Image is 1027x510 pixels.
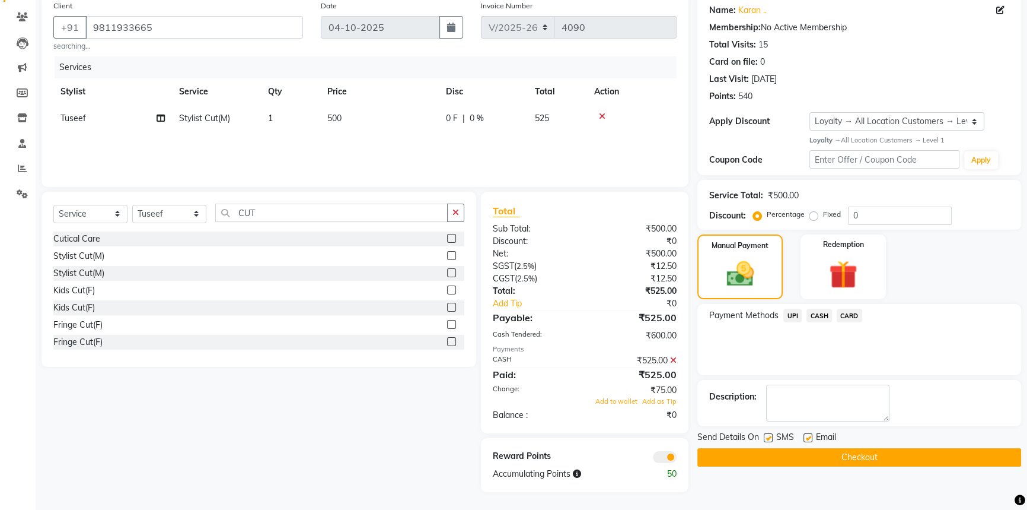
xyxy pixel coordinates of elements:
span: CARD [837,309,862,322]
div: Card on file: [709,56,758,68]
div: Accumulating Points [484,468,636,480]
div: ₹525.00 [585,368,685,382]
div: Paid: [484,368,585,382]
div: Discount: [484,235,585,248]
span: UPI [783,309,802,322]
div: Cutical Care [53,233,100,245]
small: searching... [53,41,303,52]
div: 50 [635,468,685,480]
div: Services [55,56,685,78]
div: 0 [760,56,765,68]
div: ₹0 [585,235,685,248]
div: ( ) [484,260,585,273]
span: SMS [776,431,794,446]
span: Stylist Cut(M) [179,113,230,123]
div: ₹525.00 [585,285,685,297]
label: Invoice Number [481,1,532,11]
label: Client [53,1,72,11]
div: ₹0 [601,297,685,310]
label: Percentage [767,209,805,220]
th: Total [528,78,587,105]
div: Payable: [484,311,585,325]
div: ₹500.00 [585,248,685,260]
div: Stylist Cut(M) [53,250,104,262]
div: All Location Customers → Level 1 [809,135,1009,145]
div: Balance : [484,409,585,422]
span: 0 F [446,112,458,125]
span: | [463,112,465,125]
th: Stylist [53,78,172,105]
div: No Active Membership [709,21,1009,34]
div: Fringe Cut(F) [53,319,103,331]
div: ₹12.50 [585,273,685,285]
div: Membership: [709,21,761,34]
div: Kids Cut(F) [53,284,95,297]
div: Sub Total: [484,223,585,235]
span: Total [493,205,520,217]
div: ₹525.00 [585,311,685,325]
label: Date [321,1,337,11]
div: 540 [738,90,752,103]
span: Email [816,431,836,446]
div: ₹75.00 [585,384,685,397]
div: Description: [709,391,757,403]
div: ( ) [484,273,585,285]
div: ₹500.00 [585,223,685,235]
span: 2.5% [516,261,534,271]
th: Disc [439,78,528,105]
span: 2.5% [517,274,535,283]
div: Points: [709,90,736,103]
a: Karan .. [738,4,767,17]
button: Apply [964,151,998,169]
div: Discount: [709,210,746,222]
div: CASH [484,354,585,367]
div: ₹525.00 [585,354,685,367]
button: +91 [53,16,87,39]
img: _gift.svg [820,257,866,293]
div: Kids Cut(F) [53,302,95,314]
span: 500 [327,113,342,123]
label: Fixed [823,209,841,220]
div: Payments [493,344,677,354]
label: Manual Payment [712,240,768,251]
div: Net: [484,248,585,260]
span: 0 % [470,112,484,125]
span: SGST [493,261,514,271]
div: ₹0 [585,409,685,422]
a: Add Tip [484,297,602,310]
span: Tuseef [60,113,86,123]
div: Reward Points [484,450,585,463]
span: 525 [535,113,549,123]
div: ₹500.00 [768,189,799,202]
span: 1 [268,113,273,123]
div: Total Visits: [709,39,756,51]
span: Add to wallet [595,397,637,406]
th: Price [320,78,439,105]
span: Send Details On [697,431,759,446]
div: 15 [758,39,768,51]
span: CASH [806,309,832,322]
label: Redemption [823,239,864,250]
img: _cash.svg [718,258,763,290]
input: Search by Name/Mobile/Email/Code [85,16,303,39]
div: ₹600.00 [585,330,685,342]
span: Payment Methods [709,309,779,322]
th: Qty [261,78,320,105]
div: Apply Discount [709,115,809,128]
div: Change: [484,384,585,397]
div: Total: [484,285,585,297]
div: Service Total: [709,189,763,202]
div: Cash Tendered: [484,330,585,342]
span: CGST [493,273,515,284]
span: Add as Tip [642,397,677,406]
div: ₹12.50 [585,260,685,273]
button: Checkout [697,448,1021,467]
div: Stylist Cut(M) [53,267,104,280]
strong: Loyalty → [809,136,841,144]
input: Search or Scan [215,204,448,222]
div: Coupon Code [709,154,809,166]
input: Enter Offer / Coupon Code [809,150,959,169]
th: Action [587,78,677,105]
div: Fringe Cut(F) [53,336,103,349]
div: Name: [709,4,736,17]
